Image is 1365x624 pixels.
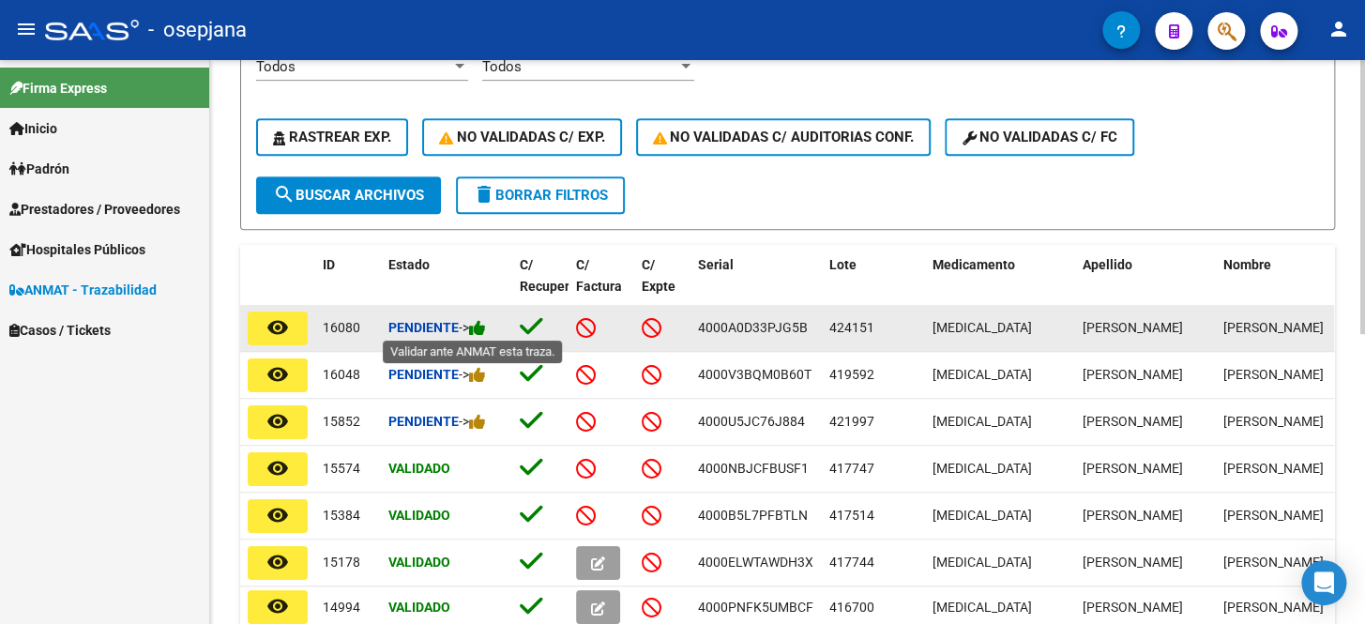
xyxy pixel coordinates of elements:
[1216,245,1357,327] datatable-header-cell: Nombre
[698,508,808,523] span: 4000B5L7PFBTLN
[266,316,289,339] mat-icon: remove_red_eye
[698,257,734,272] span: Serial
[323,600,360,615] span: 14994
[388,367,459,382] strong: Pendiente
[473,187,608,204] span: Borrar Filtros
[933,508,1032,523] span: [MEDICAL_DATA]
[933,600,1032,615] span: [MEDICAL_DATA]
[388,320,459,335] strong: Pendiente
[323,367,360,382] span: 16048
[1223,367,1324,382] span: [PERSON_NAME]
[323,320,360,335] span: 16080
[422,118,622,156] button: No Validadas c/ Exp.
[266,363,289,386] mat-icon: remove_red_eye
[381,245,512,327] datatable-header-cell: Estado
[933,367,1032,382] span: [MEDICAL_DATA]
[925,245,1075,327] datatable-header-cell: Medicamento
[698,414,805,429] span: 4000U5JC76J884
[473,183,495,205] mat-icon: delete
[388,461,450,476] strong: Validado
[829,555,874,570] span: 417744
[576,257,622,294] span: C/ Factura
[323,555,360,570] span: 15178
[829,367,874,382] span: 419592
[256,58,296,75] span: Todos
[266,551,289,573] mat-icon: remove_red_eye
[323,414,360,429] span: 15852
[256,118,408,156] button: Rastrear Exp.
[698,461,809,476] span: 4000NBJCFBUSF1
[388,414,459,429] strong: Pendiente
[962,129,1117,145] span: No validadas c/ FC
[512,245,569,327] datatable-header-cell: C/ Recupero
[1223,461,1324,476] span: [PERSON_NAME]
[266,457,289,479] mat-icon: remove_red_eye
[698,367,811,382] span: 4000V3BQM0B60T
[273,187,424,204] span: Buscar Archivos
[933,257,1015,272] span: Medicamento
[829,508,874,523] span: 417514
[1223,555,1324,570] span: [PERSON_NAME]
[569,245,634,327] datatable-header-cell: C/ Factura
[1223,508,1324,523] span: [PERSON_NAME]
[9,118,57,139] span: Inicio
[9,78,107,99] span: Firma Express
[323,461,360,476] span: 15574
[653,129,915,145] span: No Validadas c/ Auditorias Conf.
[634,245,690,327] datatable-header-cell: C/ Expte
[822,245,925,327] datatable-header-cell: Lote
[829,320,874,335] span: 424151
[1083,555,1183,570] span: [PERSON_NAME]
[315,245,381,327] datatable-header-cell: ID
[520,257,577,294] span: C/ Recupero
[933,461,1032,476] span: [MEDICAL_DATA]
[1083,508,1183,523] span: [PERSON_NAME]
[459,320,486,335] span: ->
[266,595,289,617] mat-icon: remove_red_eye
[388,257,430,272] span: Estado
[9,280,157,300] span: ANMAT - Trazabilidad
[323,508,360,523] span: 15384
[933,555,1032,570] span: [MEDICAL_DATA]
[945,118,1134,156] button: No validadas c/ FC
[829,461,874,476] span: 417747
[690,245,822,327] datatable-header-cell: Serial
[698,320,808,335] span: 4000A0D33PJG5B
[698,600,813,615] span: 4000PNFK5UMBCF
[266,504,289,526] mat-icon: remove_red_eye
[642,257,675,294] span: C/ Expte
[459,414,486,429] span: ->
[273,129,391,145] span: Rastrear Exp.
[456,176,625,214] button: Borrar Filtros
[1083,320,1183,335] span: [PERSON_NAME]
[15,18,38,40] mat-icon: menu
[1083,257,1132,272] span: Apellido
[388,600,450,615] strong: Validado
[482,58,522,75] span: Todos
[636,118,932,156] button: No Validadas c/ Auditorias Conf.
[273,183,296,205] mat-icon: search
[829,414,874,429] span: 421997
[323,257,335,272] span: ID
[1223,600,1324,615] span: [PERSON_NAME]
[1075,245,1216,327] datatable-header-cell: Apellido
[388,508,450,523] strong: Validado
[266,410,289,433] mat-icon: remove_red_eye
[1301,560,1346,605] div: Open Intercom Messenger
[933,414,1032,429] span: [MEDICAL_DATA]
[829,257,857,272] span: Lote
[459,367,486,382] span: ->
[9,320,111,341] span: Casos / Tickets
[1083,600,1183,615] span: [PERSON_NAME]
[829,600,874,615] span: 416700
[388,555,450,570] strong: Validado
[1083,367,1183,382] span: [PERSON_NAME]
[439,129,605,145] span: No Validadas c/ Exp.
[9,239,145,260] span: Hospitales Públicos
[256,176,441,214] button: Buscar Archivos
[1327,18,1350,40] mat-icon: person
[9,199,180,220] span: Prestadores / Proveedores
[148,9,247,51] span: - osepjana
[1223,320,1324,335] span: [PERSON_NAME]
[1083,461,1183,476] span: [PERSON_NAME]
